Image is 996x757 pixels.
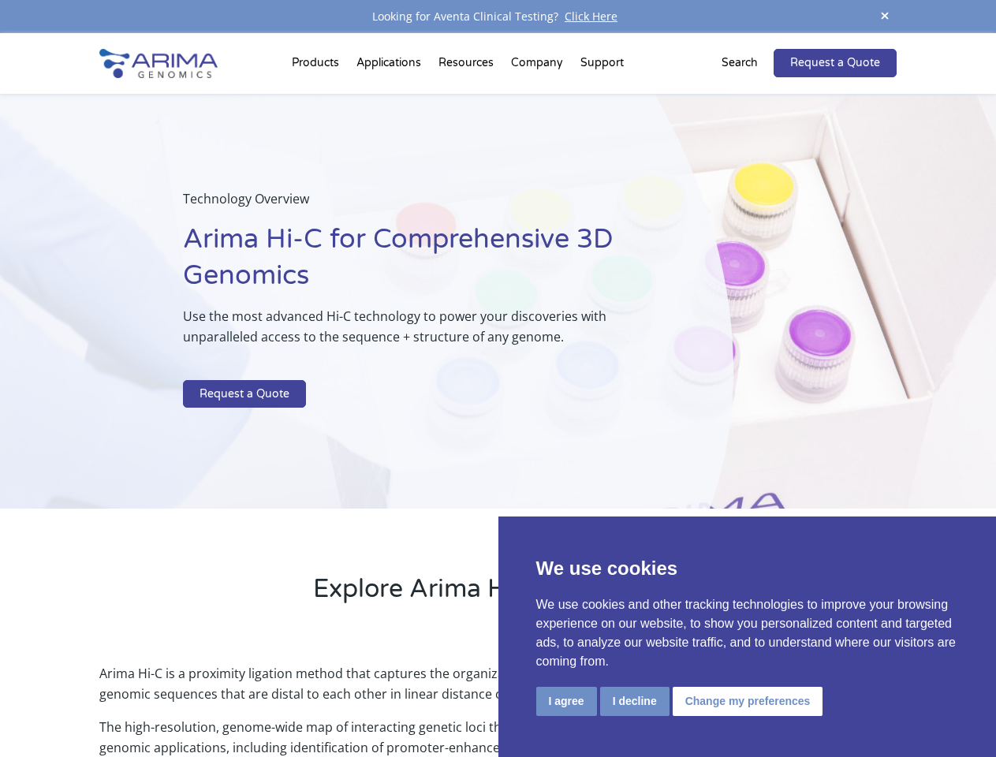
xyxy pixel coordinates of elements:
h2: Explore Arima Hi-C Technology [99,572,896,619]
a: Click Here [558,9,624,24]
button: I agree [536,687,597,716]
p: Arima Hi-C is a proximity ligation method that captures the organizational structure of chromatin... [99,663,896,717]
a: Request a Quote [774,49,897,77]
h1: Arima Hi-C for Comprehensive 3D Genomics [183,222,654,306]
p: Technology Overview [183,188,654,222]
p: We use cookies [536,554,959,583]
div: Looking for Aventa Clinical Testing? [99,6,896,27]
a: Request a Quote [183,380,306,408]
button: Change my preferences [673,687,823,716]
p: Use the most advanced Hi-C technology to power your discoveries with unparalleled access to the s... [183,306,654,360]
img: Arima-Genomics-logo [99,49,218,78]
p: Search [722,53,758,73]
button: I decline [600,687,670,716]
p: We use cookies and other tracking technologies to improve your browsing experience on our website... [536,595,959,671]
